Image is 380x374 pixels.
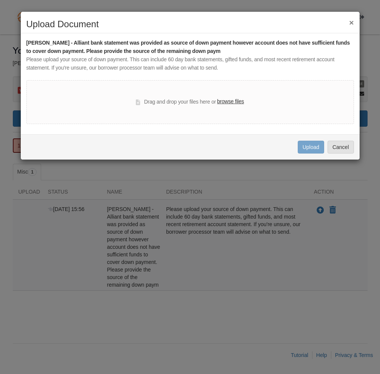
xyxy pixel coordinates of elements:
div: [PERSON_NAME] - Alliant bank statement was provided as source of down payment however account doe... [26,39,354,56]
h2: Upload Document [26,19,354,29]
button: × [349,19,354,26]
div: Drag and drop your files here or [136,98,244,107]
label: browse files [217,98,244,106]
button: Cancel [328,141,354,154]
button: Upload [298,141,324,154]
div: Please upload your source of down payment. This can include 60 day bank statements, gifted funds,... [26,56,354,72]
